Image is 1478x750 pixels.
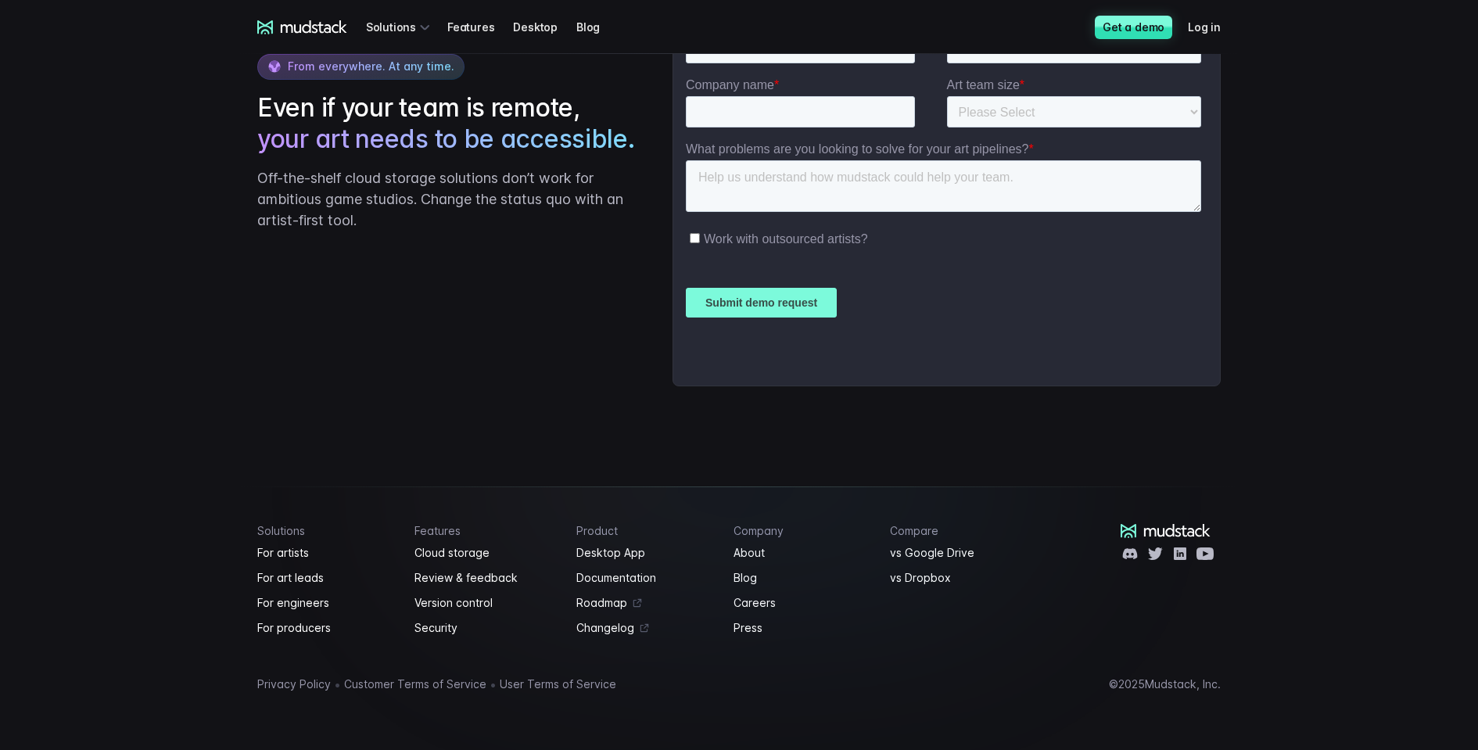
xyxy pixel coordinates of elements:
[257,92,641,155] h2: Even if your team is remote,
[334,676,341,692] span: •
[490,676,497,692] span: •
[447,13,513,41] a: Features
[734,619,872,637] a: Press
[366,13,435,41] div: Solutions
[734,544,872,562] a: About
[1121,524,1211,538] a: mudstack logo
[414,594,558,612] a: Version control
[257,124,634,155] span: your art needs to be accessible.
[890,524,1028,537] h4: Compare
[414,619,558,637] a: Security
[257,594,396,612] a: For engineers
[513,13,576,41] a: Desktop
[500,675,616,694] a: User Terms of Service
[576,544,715,562] a: Desktop App
[288,59,454,73] span: From everywhere. At any time.
[576,619,715,637] a: Changelog
[257,20,347,34] a: mudstack logo
[576,13,619,41] a: Blog
[257,524,396,537] h4: Solutions
[890,544,1028,562] a: vs Google Drive
[257,167,641,231] p: Off-the-shelf cloud storage solutions don’t work for ambitious game studios. Change the status qu...
[414,569,558,587] a: Review & feedback
[1188,13,1239,41] a: Log in
[257,569,396,587] a: For art leads
[576,524,715,537] h4: Product
[1095,16,1172,39] a: Get a demo
[257,675,331,694] a: Privacy Policy
[257,544,396,562] a: For artists
[734,569,872,587] a: Blog
[257,619,396,637] a: For producers
[890,569,1028,587] a: vs Dropbox
[414,544,558,562] a: Cloud storage
[344,675,486,694] a: Customer Terms of Service
[734,524,872,537] h4: Company
[414,524,558,537] h4: Features
[576,594,715,612] a: Roadmap
[734,594,872,612] a: Careers
[576,569,715,587] a: Documentation
[1109,678,1221,691] div: © 2025 Mudstack, Inc.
